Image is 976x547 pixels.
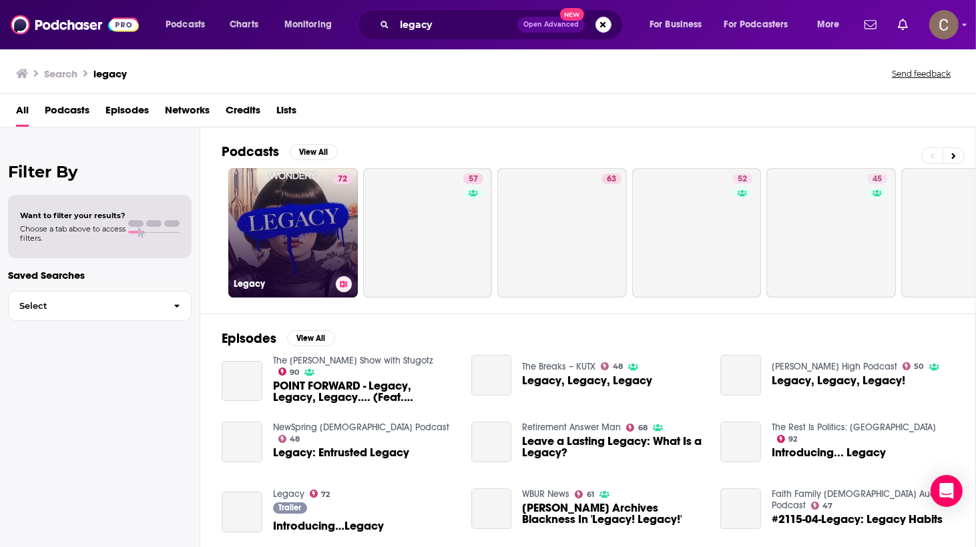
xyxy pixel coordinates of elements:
[222,143,279,160] h2: Podcasts
[632,168,762,298] a: 52
[16,99,29,127] a: All
[867,173,887,184] a: 45
[903,362,924,370] a: 50
[929,10,959,39] button: Show profile menu
[931,475,963,507] div: Open Intercom Messenger
[278,504,301,512] span: Trailer
[929,10,959,39] img: User Profile
[929,10,959,39] span: Logged in as clay.bolton
[724,15,788,34] span: For Podcasters
[626,424,648,432] a: 68
[463,173,483,184] a: 57
[20,224,126,243] span: Choose a tab above to access filters.
[716,14,808,35] button: open menu
[273,488,304,500] a: Legacy
[607,173,616,186] span: 63
[808,14,857,35] button: open menu
[273,380,455,403] a: POINT FORWARD - Legacy, Legacy, Legacy…. (Feat. Dwyane Wade)
[105,99,149,127] a: Episodes
[287,330,335,346] button: View All
[273,422,449,433] a: NewSpring Church Podcast
[310,490,330,498] a: 72
[777,435,798,443] a: 92
[638,425,648,431] span: 68
[276,99,296,127] a: Lists
[772,375,905,386] a: Legacy, Legacy, Legacy!
[222,361,262,402] a: POINT FORWARD - Legacy, Legacy, Legacy…. (Feat. Dwyane Wade)
[273,355,433,366] a: The Dan Le Batard Show with Stugotz
[789,436,798,442] span: 92
[226,99,260,127] a: Credits
[720,488,761,529] a: #2115-04-Legacy: Legacy Habits
[156,14,222,35] button: open menu
[471,355,512,396] a: Legacy, Legacy, Legacy
[228,168,358,298] a: 72Legacy
[522,361,595,372] a: The Breaks – KUTX
[395,14,517,35] input: Search podcasts, credits, & more...
[601,173,622,184] a: 63
[613,364,623,370] span: 48
[522,375,652,386] a: Legacy, Legacy, Legacy
[9,302,163,310] span: Select
[278,435,300,443] a: 48
[575,490,594,498] a: 61
[321,492,330,498] span: 72
[8,269,192,282] p: Saved Searches
[45,99,89,127] a: Podcasts
[738,173,747,186] span: 52
[772,488,943,511] a: Faith Family Church Audio Podcast
[640,14,719,35] button: open menu
[823,503,833,509] span: 47
[560,8,584,21] span: New
[371,9,636,40] div: Search podcasts, credits, & more...
[650,15,702,34] span: For Business
[222,330,276,347] h2: Episodes
[915,364,924,370] span: 50
[165,99,210,127] a: Networks
[290,436,300,442] span: 48
[720,355,761,396] a: Legacy, Legacy, Legacy!
[338,173,347,186] span: 72
[471,422,512,462] a: Leave a Lasting Legacy: What Is a Legacy?
[720,422,761,462] a: Introducing... Legacy
[522,488,569,500] a: WBUR News
[11,12,139,37] img: Podchaser - Follow, Share and Rate Podcasts
[522,502,704,525] span: [PERSON_NAME] Archives Blackness In 'Legacy! Legacy!'
[888,68,955,79] button: Send feedback
[234,278,330,290] h3: Legacy
[523,21,579,28] span: Open Advanced
[772,447,886,458] a: Introducing... Legacy
[772,361,897,372] a: Myles High Podcast
[766,168,896,298] a: 45
[273,520,384,532] a: Introducing…Legacy
[278,368,300,376] a: 90
[222,330,335,347] a: EpisodesView All
[522,502,704,525] a: Jamila Woods Archives Blackness In 'Legacy! Legacy!'
[8,162,192,181] h2: Filter By
[290,370,299,376] span: 90
[893,13,913,36] a: Show notifications dropdown
[522,436,704,458] a: Leave a Lasting Legacy: What Is a Legacy?
[290,144,338,160] button: View All
[363,168,493,298] a: 57
[517,17,585,33] button: Open AdvancedNew
[275,14,349,35] button: open menu
[772,514,943,525] span: #2115-04-Legacy: Legacy Habits
[587,492,594,498] span: 61
[471,488,512,529] a: Jamila Woods Archives Blackness In 'Legacy! Legacy!'
[332,173,352,184] a: 72
[284,15,332,34] span: Monitoring
[273,447,409,458] a: Legacy: Entrusted Legacy
[873,173,882,186] span: 45
[221,14,266,35] a: Charts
